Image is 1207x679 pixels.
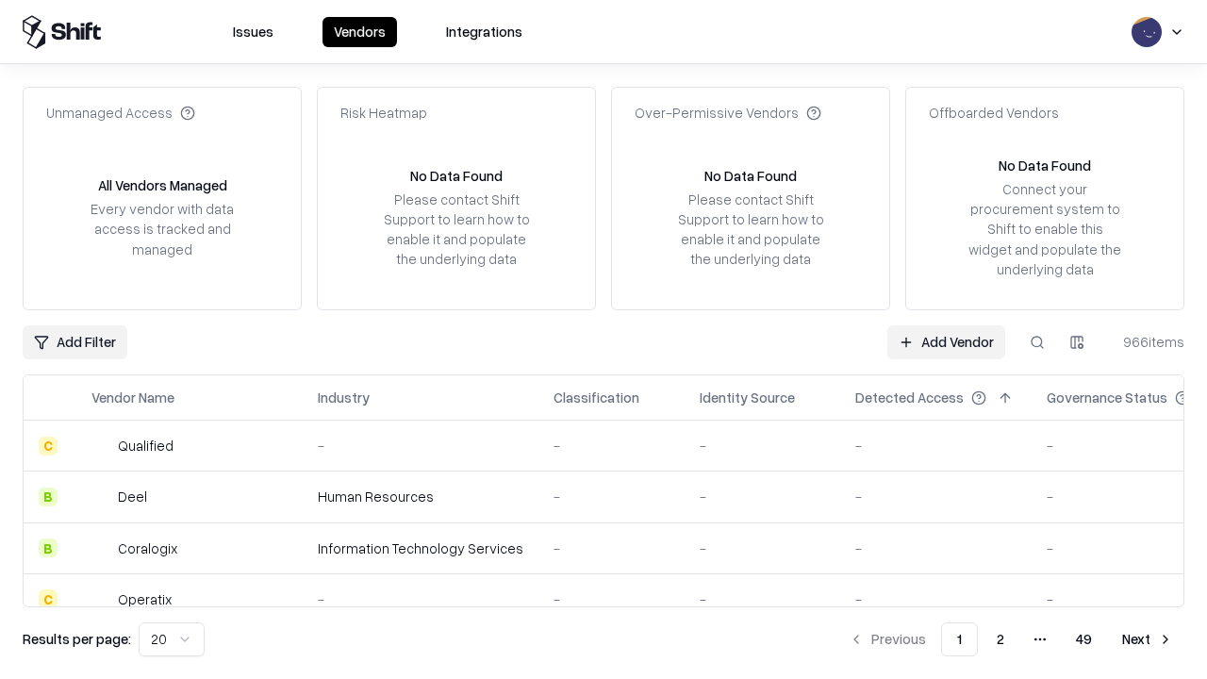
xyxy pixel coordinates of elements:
[855,388,964,407] div: Detected Access
[118,589,172,609] div: Operatix
[700,538,825,558] div: -
[91,437,110,455] img: Qualified
[855,589,1017,609] div: -
[118,487,147,506] div: Deel
[91,488,110,506] img: Deel
[23,629,131,649] p: Results per page:
[46,103,195,123] div: Unmanaged Access
[222,17,285,47] button: Issues
[700,589,825,609] div: -
[435,17,534,47] button: Integrations
[91,388,174,407] div: Vendor Name
[554,436,670,455] div: -
[318,388,370,407] div: Industry
[318,487,523,506] div: Human Resources
[837,622,1184,656] nav: pagination
[999,156,1091,175] div: No Data Found
[554,487,670,506] div: -
[118,538,177,558] div: Coralogix
[1047,388,1167,407] div: Governance Status
[635,103,821,123] div: Over-Permissive Vendors
[1111,622,1184,656] button: Next
[118,436,174,455] div: Qualified
[318,589,523,609] div: -
[855,538,1017,558] div: -
[318,436,523,455] div: -
[700,388,795,407] div: Identity Source
[91,589,110,608] img: Operatix
[554,538,670,558] div: -
[941,622,978,656] button: 1
[39,538,58,557] div: B
[1061,622,1107,656] button: 49
[1109,332,1184,352] div: 966 items
[91,538,110,557] img: Coralogix
[982,622,1019,656] button: 2
[378,190,535,270] div: Please contact Shift Support to learn how to enable it and populate the underlying data
[967,179,1123,279] div: Connect your procurement system to Shift to enable this widget and populate the underlying data
[23,325,127,359] button: Add Filter
[672,190,829,270] div: Please contact Shift Support to learn how to enable it and populate the underlying data
[322,17,397,47] button: Vendors
[98,175,227,195] div: All Vendors Managed
[410,166,503,186] div: No Data Found
[704,166,797,186] div: No Data Found
[39,437,58,455] div: C
[39,488,58,506] div: B
[318,538,523,558] div: Information Technology Services
[340,103,427,123] div: Risk Heatmap
[554,589,670,609] div: -
[554,388,639,407] div: Classification
[855,487,1017,506] div: -
[887,325,1005,359] a: Add Vendor
[700,436,825,455] div: -
[84,199,240,258] div: Every vendor with data access is tracked and managed
[855,436,1017,455] div: -
[929,103,1059,123] div: Offboarded Vendors
[700,487,825,506] div: -
[39,589,58,608] div: C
